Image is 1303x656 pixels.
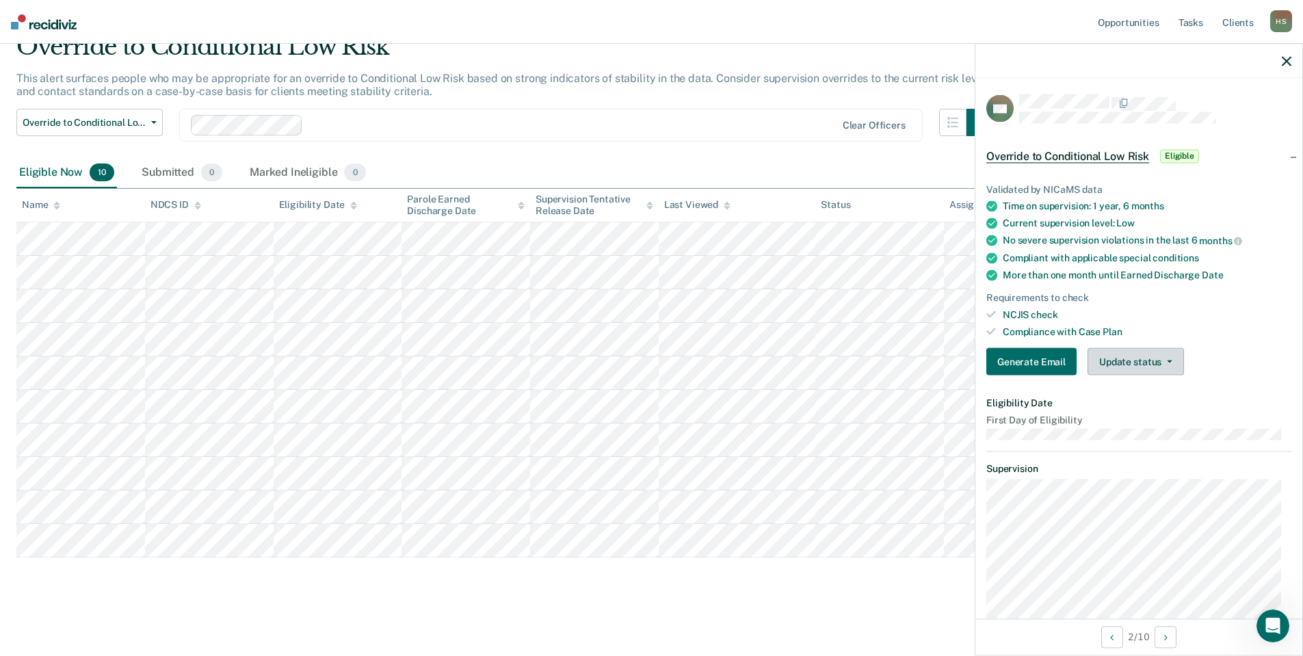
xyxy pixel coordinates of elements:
iframe: Intercom live chat [1256,609,1289,642]
div: Eligible Now [16,158,117,188]
button: Update status [1088,348,1184,376]
span: 0 [201,163,222,181]
button: Generate Email [986,348,1077,376]
div: Override to Conditional Low Risk [16,33,994,72]
span: Override to Conditional Low Risk [23,117,146,129]
p: This alert surfaces people who may be appropriate for an override to Conditional Low Risk based o... [16,72,991,98]
div: No severe supervision violations in the last 6 [1003,235,1291,247]
div: Compliant with applicable special [1003,252,1291,263]
div: Last Viewed [664,199,731,211]
div: Marked Ineligible [247,158,369,188]
span: months [1131,200,1164,211]
div: 2 / 10 [975,618,1302,655]
div: More than one month until Earned Discharge [1003,269,1291,280]
div: Supervision Tentative Release Date [536,194,653,217]
span: Override to Conditional Low Risk [986,149,1149,163]
div: Compliance with Case [1003,326,1291,337]
span: check [1031,309,1057,319]
div: Requirements to check [986,291,1291,303]
div: Submitted [139,158,225,188]
div: Current supervision level: [1003,218,1291,229]
span: conditions [1153,252,1199,263]
img: Recidiviz [11,14,77,29]
div: Validated by NICaMS data [986,183,1291,195]
a: Navigate to form link [986,348,1082,376]
dt: Supervision [986,462,1291,474]
span: Date [1202,269,1223,280]
span: Plan [1103,326,1122,337]
span: 10 [90,163,114,181]
dt: Eligibility Date [986,397,1291,409]
div: Assigned to [949,199,1014,211]
span: 0 [344,163,365,181]
span: Low [1116,218,1135,228]
button: Previous Opportunity [1101,626,1123,648]
div: Eligibility Date [279,199,358,211]
div: Parole Earned Discharge Date [407,194,525,217]
dt: First Day of Eligibility [986,415,1291,426]
div: Clear officers [843,120,906,131]
div: Status [821,199,850,211]
div: Override to Conditional Low RiskEligible [975,134,1302,178]
div: Name [22,199,60,211]
div: NDCS ID [150,199,201,211]
button: Next Opportunity [1155,626,1176,648]
div: H S [1270,10,1292,32]
span: months [1199,235,1242,246]
div: NCJIS [1003,309,1291,320]
span: Eligible [1160,149,1199,163]
div: Time on supervision: 1 year, 6 [1003,200,1291,212]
